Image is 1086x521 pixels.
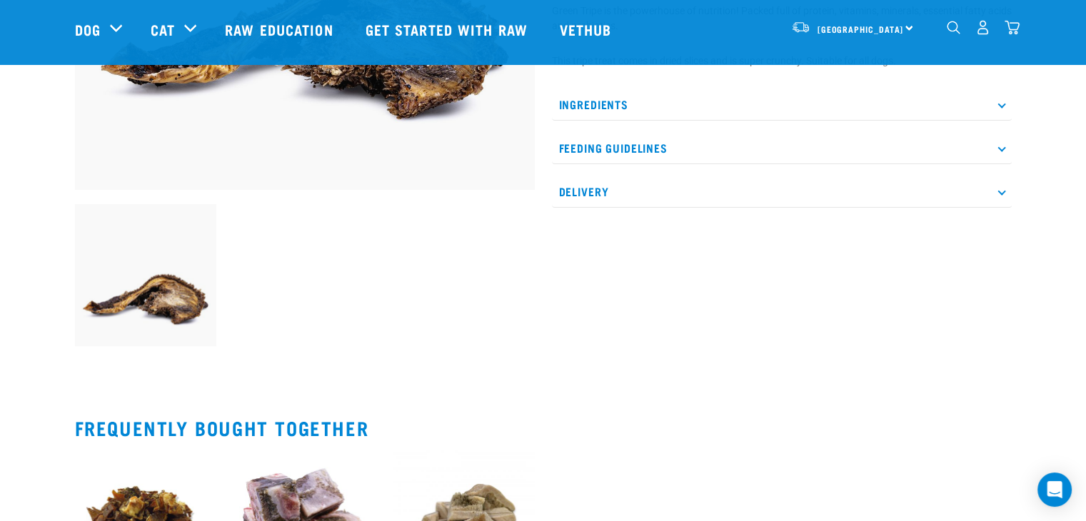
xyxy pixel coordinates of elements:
[545,1,630,58] a: Vethub
[75,19,101,40] a: Dog
[552,176,1012,208] p: Delivery
[75,204,217,346] img: 1313 Dried NZ Green Tripe 01
[1037,472,1072,507] div: Open Intercom Messenger
[552,88,1012,121] p: Ingredients
[791,21,810,34] img: van-moving.png
[151,19,175,40] a: Cat
[75,417,1012,439] h2: Frequently bought together
[947,21,960,34] img: home-icon-1@2x.png
[975,20,990,35] img: user.png
[211,1,351,58] a: Raw Education
[351,1,545,58] a: Get started with Raw
[1005,20,1020,35] img: home-icon@2x.png
[552,132,1012,164] p: Feeding Guidelines
[818,26,904,31] span: [GEOGRAPHIC_DATA]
